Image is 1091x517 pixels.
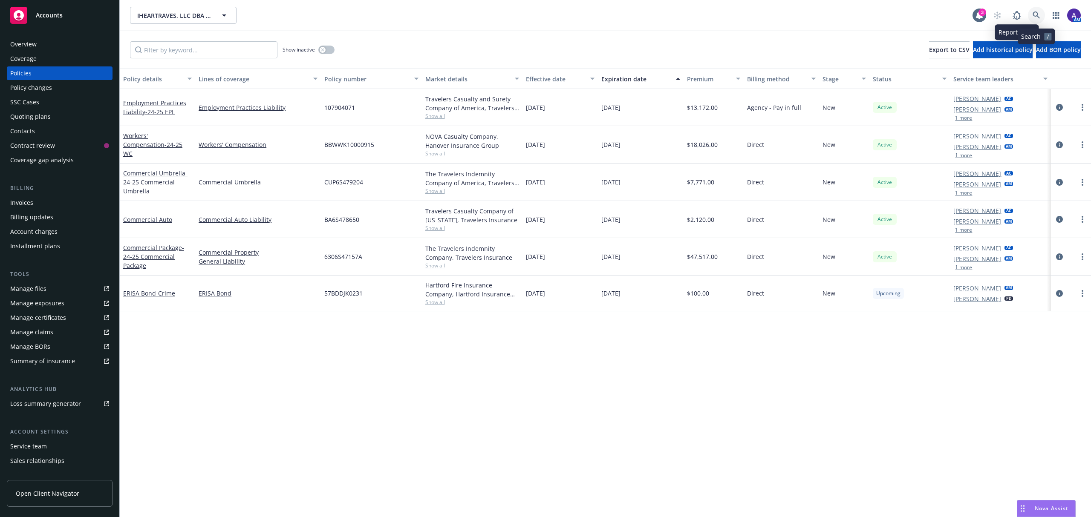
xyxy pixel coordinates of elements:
button: Nova Assist [1017,500,1076,517]
span: [DATE] [601,103,621,112]
span: - Crime [156,289,175,297]
button: Effective date [522,69,598,89]
div: Summary of insurance [10,354,75,368]
a: Overview [7,37,113,51]
a: Employment Practices Liability [199,103,317,112]
span: IHEARTRAVES, LLC DBA The Emazing Group DBA INTO THE AM [137,11,211,20]
div: Travelers Casualty Company of [US_STATE], Travelers Insurance [425,207,519,224]
span: New [823,140,835,149]
button: Service team leaders [950,69,1051,89]
div: Manage files [10,282,46,296]
button: 1 more [955,115,972,121]
span: BA6S478650 [324,215,359,224]
a: Manage certificates [7,311,113,325]
span: [DATE] [526,252,545,261]
span: Accounts [36,12,63,19]
a: Sales relationships [7,454,113,468]
span: Upcoming [876,290,901,297]
a: [PERSON_NAME] [953,94,1001,103]
div: Account settings [7,428,113,436]
button: 1 more [955,190,972,195]
span: Direct [747,178,764,187]
div: Expiration date [601,75,671,83]
span: Show inactive [283,46,315,53]
span: [DATE] [526,178,545,187]
div: Policy number [324,75,409,83]
span: Show all [425,224,519,232]
span: [DATE] [526,140,545,149]
span: Active [876,253,893,261]
span: Direct [747,252,764,261]
div: Policies [10,66,32,80]
button: Market details [422,69,522,89]
div: Travelers Casualty and Surety Company of America, Travelers Insurance [425,95,519,112]
div: Contacts [10,124,35,138]
a: General Liability [199,257,317,266]
div: 3 [978,9,986,16]
a: Billing updates [7,210,113,224]
span: Agency - Pay in full [747,103,801,112]
span: Show all [425,187,519,195]
a: Service team [7,439,113,453]
a: [PERSON_NAME] [953,105,1001,114]
a: [PERSON_NAME] [953,206,1001,215]
div: Billing updates [10,210,53,224]
div: NOVA Casualty Company, Hanover Insurance Group [425,132,519,150]
a: [PERSON_NAME] [953,180,1001,189]
span: [DATE] [526,103,545,112]
span: New [823,178,835,187]
span: New [823,103,835,112]
img: photo [1067,9,1081,22]
button: Status [869,69,950,89]
span: $13,172.00 [687,103,718,112]
button: 1 more [955,153,972,158]
span: Active [876,103,893,111]
span: Show all [425,262,519,269]
div: Manage exposures [10,296,64,310]
a: circleInformation [1054,252,1065,262]
div: Invoices [10,196,33,210]
button: Stage [819,69,869,89]
a: Related accounts [7,468,113,482]
a: Policy changes [7,81,113,95]
button: Add BOR policy [1036,41,1081,58]
a: circleInformation [1054,140,1065,150]
span: [DATE] [601,215,621,224]
div: Effective date [526,75,585,83]
span: - 24-25 Commercial Umbrella [123,169,188,195]
div: The Travelers Indemnity Company of America, Travelers Insurance [425,169,519,187]
span: $7,771.00 [687,178,714,187]
span: [DATE] [601,252,621,261]
span: Add BOR policy [1036,46,1081,54]
span: 107904071 [324,103,355,112]
div: Hartford Fire Insurance Company, Hartford Insurance Group [425,281,519,299]
a: circleInformation [1054,288,1065,299]
span: $100.00 [687,289,709,298]
a: Contract review [7,139,113,152]
a: [PERSON_NAME] [953,217,1001,226]
div: Analytics hub [7,385,113,393]
div: Policy details [123,75,182,83]
a: Switch app [1048,7,1065,24]
div: Coverage gap analysis [10,153,74,167]
div: Sales relationships [10,454,64,468]
span: New [823,289,835,298]
span: $2,120.00 [687,215,714,224]
span: 57BDDJK0231 [324,289,363,298]
span: Export to CSV [929,46,970,54]
div: Loss summary generator [10,397,81,411]
div: Service team leaders [953,75,1038,83]
a: Manage exposures [7,296,113,310]
span: Open Client Navigator [16,489,79,498]
a: SSC Cases [7,95,113,109]
button: Billing method [744,69,819,89]
div: Stage [823,75,857,83]
input: Filter by keyword... [130,41,277,58]
span: $18,026.00 [687,140,718,149]
a: Commercial Auto Liability [199,215,317,224]
span: [DATE] [601,178,621,187]
span: - 24-25 Commercial Package [123,244,184,270]
span: Show all [425,112,519,120]
a: Manage claims [7,325,113,339]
